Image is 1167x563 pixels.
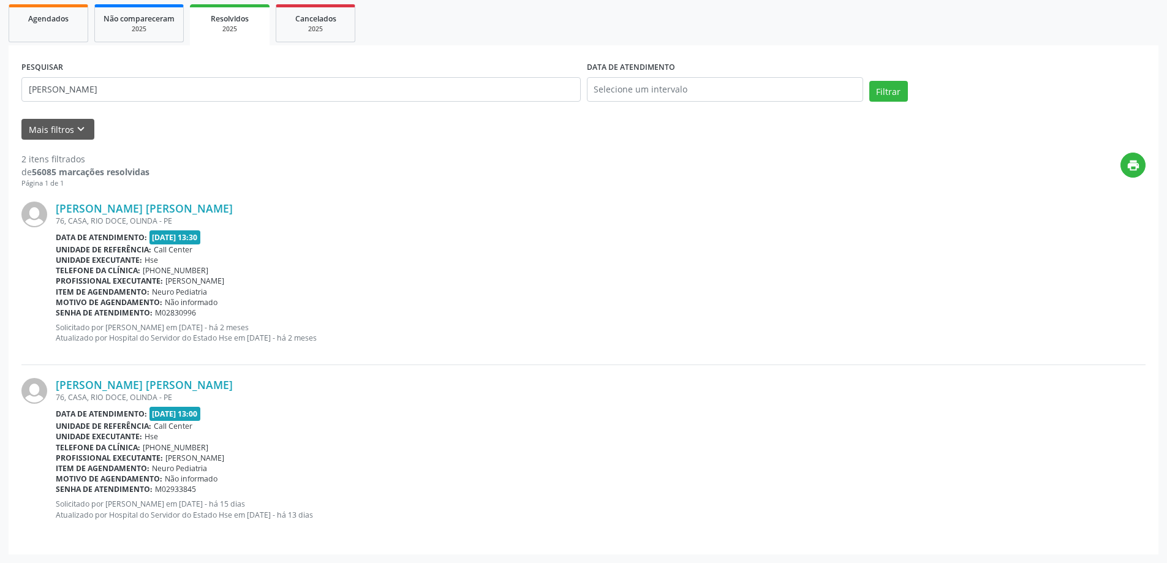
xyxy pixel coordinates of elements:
span: Não informado [165,474,217,484]
span: Call Center [154,421,192,431]
b: Unidade executante: [56,431,142,442]
button: Mais filtroskeyboard_arrow_down [21,119,94,140]
span: [PHONE_NUMBER] [143,442,208,453]
span: M02933845 [155,484,196,494]
div: 2025 [198,25,261,34]
span: [DATE] 13:30 [149,230,201,244]
p: Solicitado por [PERSON_NAME] em [DATE] - há 2 meses Atualizado por Hospital do Servidor do Estado... [56,322,1146,343]
span: Hse [145,431,158,442]
b: Motivo de agendamento: [56,297,162,308]
p: Solicitado por [PERSON_NAME] em [DATE] - há 15 dias Atualizado por Hospital do Servidor do Estado... [56,499,1146,520]
span: [PERSON_NAME] [165,276,224,286]
label: DATA DE ATENDIMENTO [587,58,675,77]
div: 2 itens filtrados [21,153,149,165]
span: Neuro Pediatria [152,463,207,474]
span: [PHONE_NUMBER] [143,265,208,276]
label: PESQUISAR [21,58,63,77]
i: keyboard_arrow_down [74,123,88,136]
span: Não informado [165,297,217,308]
b: Motivo de agendamento: [56,474,162,484]
span: Não compareceram [104,13,175,24]
span: Agendados [28,13,69,24]
b: Telefone da clínica: [56,265,140,276]
a: [PERSON_NAME] [PERSON_NAME] [56,378,233,391]
b: Profissional executante: [56,453,163,463]
span: Cancelados [295,13,336,24]
b: Profissional executante: [56,276,163,286]
div: 2025 [285,25,346,34]
button: print [1120,153,1146,178]
b: Senha de atendimento: [56,308,153,318]
strong: 56085 marcações resolvidas [32,166,149,178]
b: Data de atendimento: [56,409,147,419]
img: img [21,202,47,227]
span: Hse [145,255,158,265]
span: Resolvidos [211,13,249,24]
div: Página 1 de 1 [21,178,149,189]
b: Item de agendamento: [56,287,149,297]
img: img [21,378,47,404]
i: print [1127,159,1140,172]
button: Filtrar [869,81,908,102]
b: Data de atendimento: [56,232,147,243]
b: Senha de atendimento: [56,484,153,494]
span: Call Center [154,244,192,255]
div: 76, CASA, RIO DOCE, OLINDA - PE [56,392,1146,402]
span: [PERSON_NAME] [165,453,224,463]
a: [PERSON_NAME] [PERSON_NAME] [56,202,233,215]
input: Selecione um intervalo [587,77,863,102]
b: Telefone da clínica: [56,442,140,453]
span: [DATE] 13:00 [149,407,201,421]
div: 2025 [104,25,175,34]
span: Neuro Pediatria [152,287,207,297]
b: Unidade de referência: [56,244,151,255]
div: de [21,165,149,178]
input: Nome, código do beneficiário ou CPF [21,77,581,102]
div: 76, CASA, RIO DOCE, OLINDA - PE [56,216,1146,226]
b: Unidade de referência: [56,421,151,431]
b: Unidade executante: [56,255,142,265]
span: M02830996 [155,308,196,318]
b: Item de agendamento: [56,463,149,474]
